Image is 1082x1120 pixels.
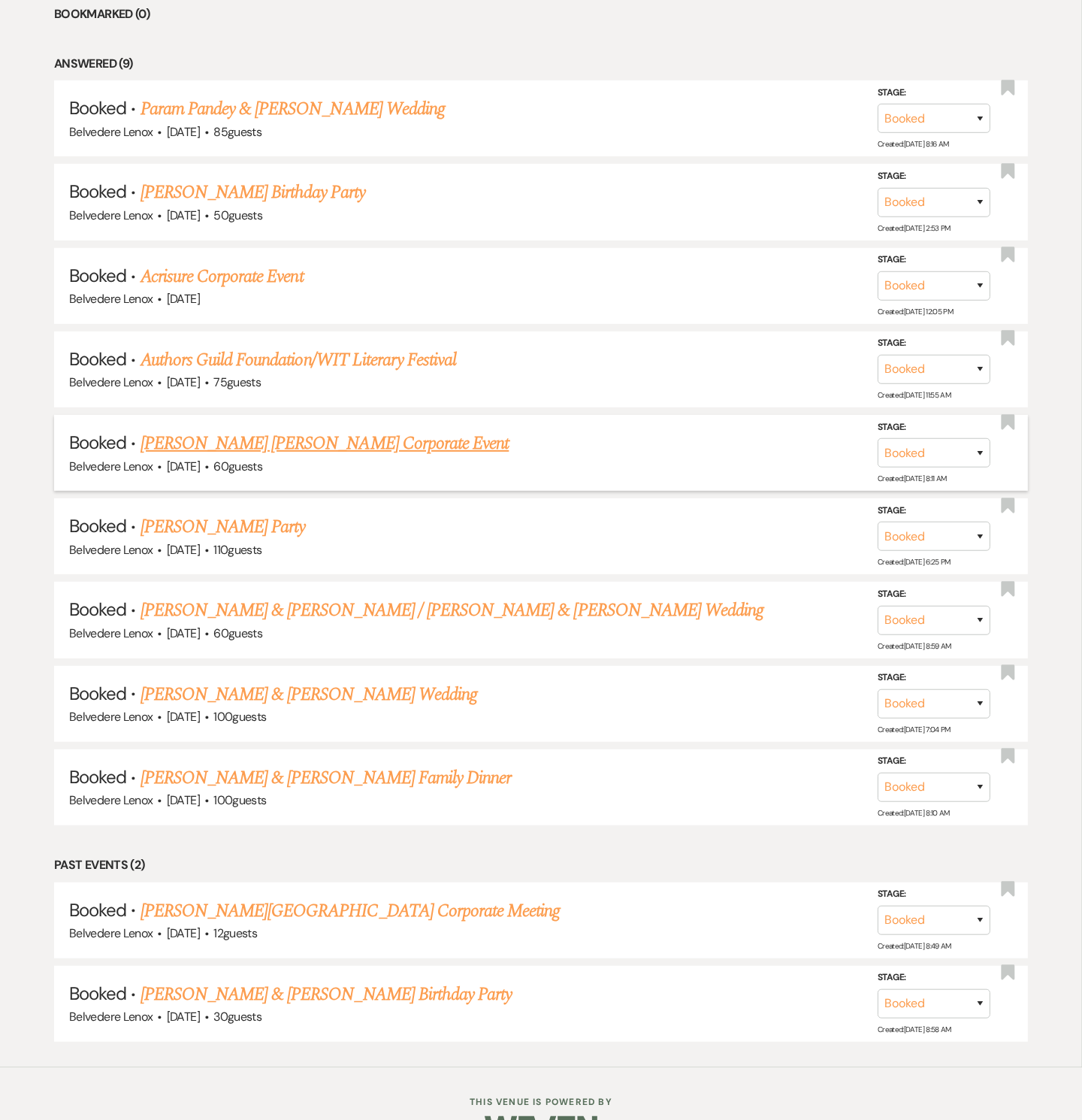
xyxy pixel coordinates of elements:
span: [DATE] [167,625,200,641]
label: Stage: [878,670,990,686]
span: Belvedere Lenox [69,542,153,558]
span: Belvedere Lenox [69,625,153,641]
span: Booked [69,598,126,621]
span: 75 guests [213,374,261,390]
a: [PERSON_NAME] Party [141,513,306,540]
span: Created: [DATE] 12:05 PM [878,307,953,316]
span: [DATE] [167,207,200,223]
span: [DATE] [167,374,200,390]
li: Answered (9) [54,54,1028,74]
span: 30 guests [213,1009,261,1025]
label: Stage: [878,252,990,268]
span: Created: [DATE] 8:59 AM [878,640,951,650]
label: Stage: [878,168,990,185]
span: Booked [69,180,126,203]
label: Stage: [878,970,990,986]
li: Past Events (2) [54,855,1028,875]
span: Belvedere Lenox [69,374,153,390]
span: Created: [DATE] 11:55 AM [878,390,951,400]
a: [PERSON_NAME] & [PERSON_NAME] Family Dinner [141,764,512,792]
span: [DATE] [167,542,200,558]
a: [PERSON_NAME] & [PERSON_NAME] Birthday Party [141,981,512,1008]
span: Created: [DATE] 8:11 AM [878,474,947,483]
span: Booked [69,765,126,789]
a: [PERSON_NAME] & [PERSON_NAME] Wedding [141,681,477,708]
span: [DATE] [167,925,200,941]
span: 100 guests [213,792,266,808]
span: [DATE] [167,792,200,808]
span: Created: [DATE] 8:49 AM [878,941,951,951]
span: 100 guests [213,709,266,725]
a: Authors Guild Foundation/WIT Literary Festival [141,347,457,374]
label: Stage: [878,753,990,770]
span: Created: [DATE] 8:10 AM [878,808,950,818]
span: Booked [69,347,126,371]
span: 50 guests [213,207,262,223]
span: [DATE] [167,291,200,307]
span: Booked [69,264,126,287]
label: Stage: [878,886,990,903]
a: [PERSON_NAME][GEOGRAPHIC_DATA] Corporate Meeting [141,898,561,925]
span: Belvedere Lenox [69,459,153,474]
span: Belvedere Lenox [69,709,153,725]
span: Booked [69,682,126,705]
span: Belvedere Lenox [69,207,153,223]
label: Stage: [878,586,990,603]
label: Stage: [878,85,990,101]
span: 60 guests [213,625,262,641]
span: Belvedere Lenox [69,291,153,307]
span: Created: [DATE] 8:58 AM [878,1025,951,1034]
label: Stage: [878,503,990,519]
span: [DATE] [167,1009,200,1025]
a: Param Pandey & [PERSON_NAME] Wedding [141,95,445,123]
span: Booked [69,898,126,922]
span: Created: [DATE] 2:53 PM [878,223,951,233]
span: Booked [69,96,126,120]
span: [DATE] [167,459,200,474]
span: Belvedere Lenox [69,792,153,808]
span: Belvedere Lenox [69,1009,153,1025]
span: Created: [DATE] 6:25 PM [878,557,951,567]
span: 110 guests [213,542,261,558]
span: Created: [DATE] 7:04 PM [878,725,951,734]
a: [PERSON_NAME] [PERSON_NAME] Corporate Event [141,430,509,457]
span: Booked [69,514,126,537]
li: Bookmarked (0) [54,5,1028,24]
span: 60 guests [213,459,262,474]
span: 85 guests [213,124,261,140]
span: Created: [DATE] 8:16 AM [878,139,949,149]
span: [DATE] [167,709,200,725]
span: [DATE] [167,124,200,140]
span: Belvedere Lenox [69,925,153,941]
a: Acrisure Corporate Event [141,263,304,290]
span: Booked [69,982,126,1005]
a: [PERSON_NAME] & [PERSON_NAME] / [PERSON_NAME] & [PERSON_NAME] Wedding [141,597,764,624]
span: 12 guests [213,925,257,941]
label: Stage: [878,419,990,435]
label: Stage: [878,335,990,352]
span: Belvedere Lenox [69,124,153,140]
span: Booked [69,431,126,454]
a: [PERSON_NAME] Birthday Party [141,179,365,206]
